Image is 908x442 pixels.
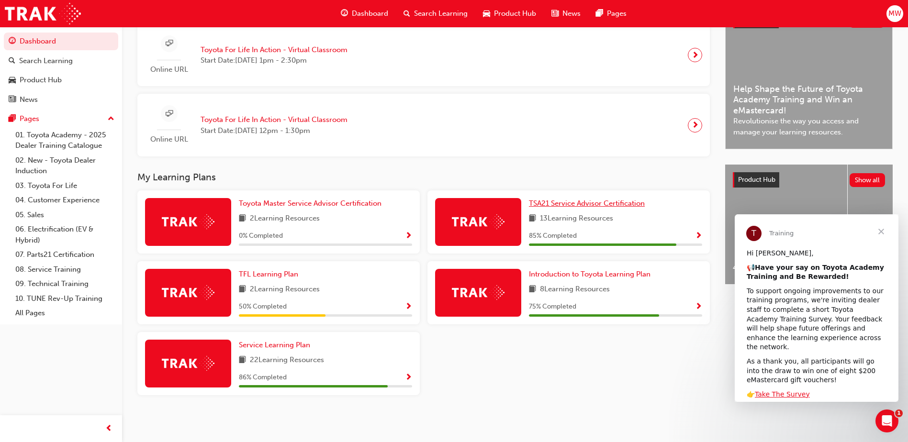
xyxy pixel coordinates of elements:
[239,269,302,280] a: TFL Learning Plan
[551,8,559,20] span: news-icon
[201,44,348,55] span: Toyota For Life In Action - Virtual Classroom
[239,372,287,383] span: 86 % Completed
[9,115,16,123] span: pages-icon
[596,8,603,20] span: pages-icon
[201,125,348,136] span: Start Date: [DATE] 12pm - 1:30pm
[735,214,898,402] iframe: Intercom live chat message
[4,52,118,70] a: Search Learning
[250,284,320,296] span: 2 Learning Resources
[11,208,118,222] a: 05. Sales
[405,301,412,313] button: Show Progress
[145,32,702,79] a: Online URLToyota For Life In Action - Virtual ClassroomStart Date:[DATE] 1pm - 2:30pm
[888,8,901,19] span: MW
[414,8,468,19] span: Search Learning
[544,4,588,23] a: news-iconNews
[9,96,16,104] span: news-icon
[108,113,114,125] span: up-icon
[239,199,381,208] span: Toyota Master Service Advisor Certification
[405,303,412,311] span: Show Progress
[11,262,118,277] a: 08. Service Training
[725,165,847,284] a: 4x4 and Towing
[145,101,702,149] a: Online URLToyota For Life In Action - Virtual ClassroomStart Date:[DATE] 12pm - 1:30pm
[239,341,310,349] span: Service Learning Plan
[239,354,246,366] span: book-icon
[341,8,348,20] span: guage-icon
[201,55,348,66] span: Start Date: [DATE] 1pm - 2:30pm
[738,176,775,184] span: Product Hub
[20,113,39,124] div: Pages
[695,301,702,313] button: Show Progress
[9,76,16,85] span: car-icon
[529,213,536,225] span: book-icon
[11,153,118,178] a: 02. New - Toyota Dealer Induction
[540,213,613,225] span: 13 Learning Resources
[5,3,81,24] img: Trak
[692,48,699,62] span: next-icon
[540,284,610,296] span: 8 Learning Resources
[201,114,348,125] span: Toyota For Life In Action - Virtual Classroom
[239,301,287,312] span: 50 % Completed
[452,214,504,229] img: Trak
[11,276,118,291] a: 09. Technical Training
[239,270,298,278] span: TFL Learning Plan
[529,270,650,278] span: Introduction to Toyota Learning Plan
[162,356,214,371] img: Trak
[529,284,536,296] span: book-icon
[695,303,702,311] span: Show Progress
[166,38,173,50] span: sessionType_ONLINE_URL-icon
[20,94,38,105] div: News
[529,231,577,242] span: 85 % Completed
[19,55,73,66] div: Search Learning
[11,193,118,208] a: 04. Customer Experience
[105,423,112,435] span: prev-icon
[250,354,324,366] span: 22 Learning Resources
[733,262,840,273] span: 4x4 and Towing
[4,110,118,128] button: Pages
[692,119,699,132] span: next-icon
[4,33,118,50] a: Dashboard
[162,285,214,300] img: Trak
[239,213,246,225] span: book-icon
[333,4,396,23] a: guage-iconDashboard
[4,31,118,110] button: DashboardSearch LearningProduct HubNews
[11,222,118,247] a: 06. Electrification (EV & Hybrid)
[250,213,320,225] span: 2 Learning Resources
[145,64,193,75] span: Online URL
[405,374,412,382] span: Show Progress
[11,247,118,262] a: 07. Parts21 Certification
[875,409,898,432] iframe: Intercom live chat
[607,8,627,19] span: Pages
[239,284,246,296] span: book-icon
[239,198,385,209] a: Toyota Master Service Advisor Certification
[695,230,702,242] button: Show Progress
[11,178,118,193] a: 03. Toyota For Life
[886,5,903,22] button: MW
[405,372,412,384] button: Show Progress
[529,269,654,280] a: Introduction to Toyota Learning Plan
[166,108,173,120] span: sessionType_ONLINE_URL-icon
[396,4,475,23] a: search-iconSearch Learning
[404,8,410,20] span: search-icon
[162,214,214,229] img: Trak
[695,232,702,241] span: Show Progress
[529,198,649,209] a: TSA21 Service Advisor Certification
[475,4,544,23] a: car-iconProduct Hub
[494,8,536,19] span: Product Hub
[137,172,710,183] h3: My Learning Plans
[529,301,576,312] span: 75 % Completed
[529,199,645,208] span: TSA21 Service Advisor Certification
[405,232,412,241] span: Show Progress
[9,57,15,66] span: search-icon
[145,134,193,145] span: Online URL
[452,285,504,300] img: Trak
[733,172,885,188] a: Product HubShow all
